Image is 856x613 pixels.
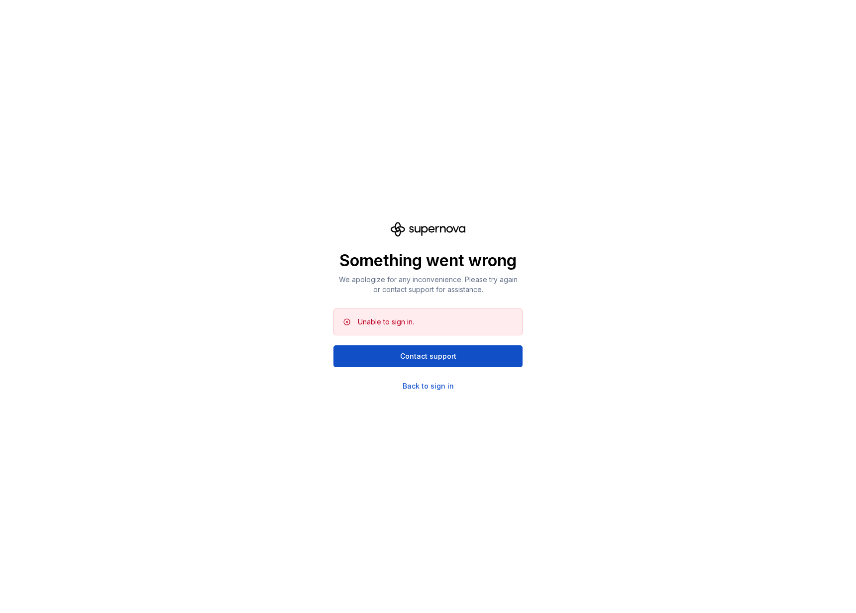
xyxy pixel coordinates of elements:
[403,381,454,391] a: Back to sign in
[333,275,523,295] p: We apologize for any inconvenience. Please try again or contact support for assistance.
[400,351,456,361] span: Contact support
[333,345,523,367] button: Contact support
[358,317,414,327] div: Unable to sign in.
[333,251,523,271] p: Something went wrong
